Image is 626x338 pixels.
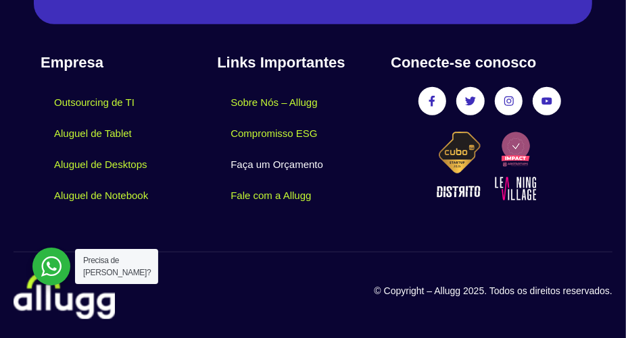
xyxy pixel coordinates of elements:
h4: Links Importantes [217,51,391,74]
span: Cargo [299,112,325,123]
a: Sobre Nós – Allugg [217,87,331,118]
nav: Menu [217,87,391,211]
a: Faça um Orçamento [217,149,337,180]
a: Fale com a Allugg [217,180,324,211]
a: Aluguel de Desktops [41,149,161,180]
h4: Empresa [41,51,217,74]
span: Tipo de Empresa [299,167,371,178]
img: locacao-de-equipamentos-allugg-logo [14,273,115,319]
a: Compromisso ESG [217,118,331,149]
h4: Conecte-se conosco [391,51,588,74]
span: Sobrenome [299,1,348,12]
span: Tempo de Locação [299,223,379,233]
span: Precisa de [PERSON_NAME]? [83,256,151,277]
span: Número de telefone [299,57,383,67]
p: © Copyright – Allugg 2025. Todos os direitos reservados. [283,284,612,298]
a: Aluguel de Notebook [41,180,162,211]
nav: Menu [41,87,217,211]
a: Aluguel de Tablet [41,118,145,149]
a: Outsourcing de TI [41,87,148,118]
